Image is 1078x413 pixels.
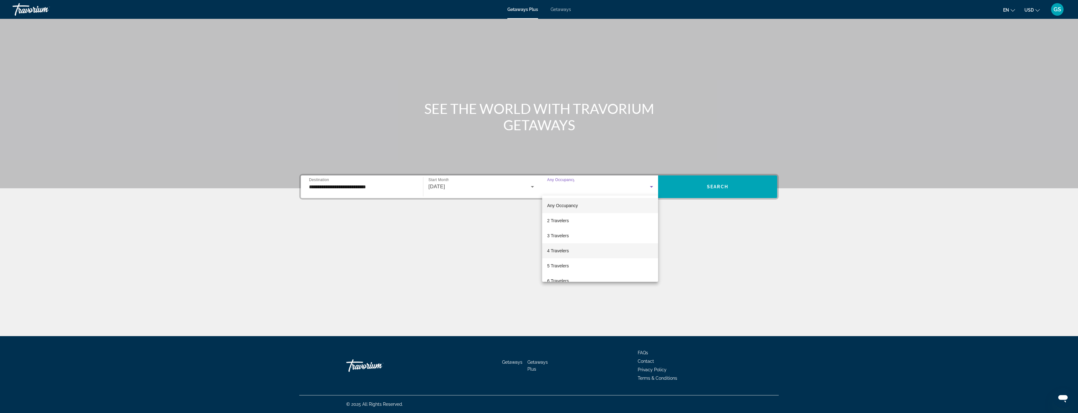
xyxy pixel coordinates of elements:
[547,247,569,255] span: 4 Travelers
[547,232,569,239] span: 3 Travelers
[547,203,578,208] span: Any Occupancy
[547,217,569,224] span: 2 Travelers
[547,262,569,270] span: 5 Travelers
[547,277,569,285] span: 6 Travelers
[1053,388,1073,408] iframe: Button to launch messaging window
